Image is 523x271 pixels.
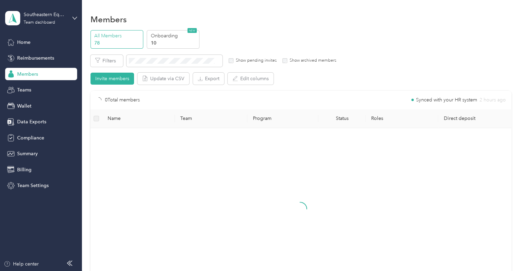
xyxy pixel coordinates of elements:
h1: Members [90,16,127,23]
th: Name [102,109,175,128]
div: Southeastern Equipment [24,11,66,18]
span: Teams [17,86,31,94]
button: Help center [4,260,39,268]
p: 10 [151,39,197,47]
th: Program [247,109,318,128]
span: Home [17,39,31,46]
th: Team [175,109,247,128]
span: Name [108,115,169,121]
span: Reimbursements [17,54,54,62]
p: 78 [94,39,141,47]
button: Filters [90,55,123,67]
span: Synced with your HR system [416,98,477,102]
div: Team dashboard [24,21,55,25]
th: Direct deposit [438,109,511,128]
th: Roles [366,109,438,128]
p: All Members [94,32,141,39]
label: Show pending invites [233,58,277,64]
span: Team Settings [17,182,49,189]
th: Status [318,109,366,128]
button: Edit columns [228,73,273,85]
p: 0 Total members [105,96,140,104]
label: Show archived members [287,58,336,64]
span: NEW [187,28,197,33]
span: Members [17,71,38,78]
iframe: Everlance-gr Chat Button Frame [485,233,523,271]
span: Compliance [17,134,44,141]
span: 2 hours ago [479,98,506,102]
p: Onboarding [151,32,197,39]
span: Data Exports [17,118,46,125]
button: Invite members [90,73,134,85]
span: Summary [17,150,38,157]
button: Update via CSV [137,73,189,85]
span: Wallet [17,102,32,110]
button: Export [193,73,224,85]
span: Billing [17,166,32,173]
